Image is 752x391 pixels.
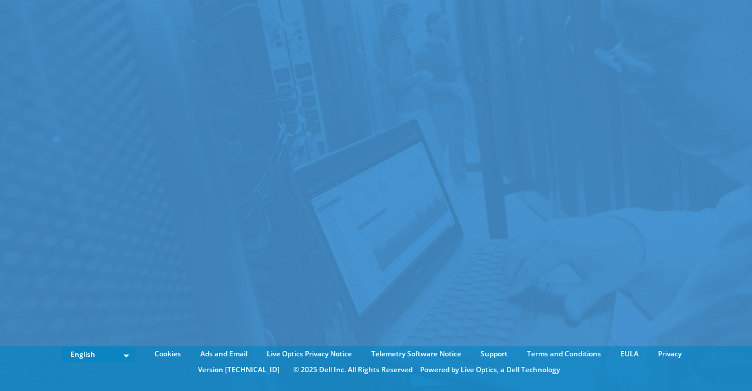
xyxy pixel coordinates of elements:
a: Privacy [649,347,690,360]
li: © 2025 Dell Inc. All Rights Reserved [287,363,418,376]
a: Live Optics Privacy Notice [258,347,361,360]
a: Cookies [146,347,190,360]
li: Powered by Live Optics, a Dell Technology [420,363,560,376]
a: Ads and Email [192,347,256,360]
a: Support [472,347,516,360]
li: Version [TECHNICAL_ID] [192,363,286,376]
a: Terms and Conditions [518,347,610,360]
a: Telemetry Software Notice [362,347,470,360]
a: EULA [612,347,647,360]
